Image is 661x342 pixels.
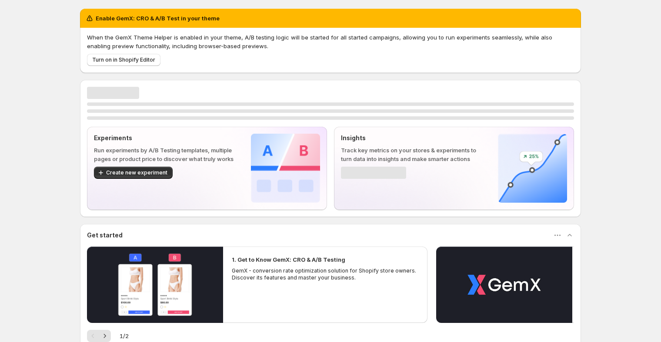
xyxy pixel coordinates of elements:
[96,14,220,23] h2: Enable GemX: CRO & A/B Test in your theme
[94,134,237,142] p: Experiments
[498,134,567,203] img: Insights
[99,330,111,342] button: Next
[120,332,129,340] span: 1 / 2
[232,267,419,281] p: GemX - conversion rate optimization solution for Shopify store owners. Discover its features and ...
[106,169,167,176] span: Create new experiment
[94,167,173,179] button: Create new experiment
[436,247,572,323] button: Play video
[87,247,223,323] button: Play video
[87,33,574,50] p: When the GemX Theme Helper is enabled in your theme, A/B testing logic will be started for all st...
[87,54,160,66] button: Turn on in Shopify Editor
[87,231,123,240] h3: Get started
[87,330,111,342] nav: Pagination
[341,134,484,142] p: Insights
[251,134,320,203] img: Experiments
[92,56,155,63] span: Turn on in Shopify Editor
[94,146,237,163] p: Run experiments by A/B Testing templates, multiple pages or product price to discover what truly ...
[232,255,345,264] h2: 1. Get to Know GemX: CRO & A/B Testing
[341,146,484,163] p: Track key metrics on your stores & experiments to turn data into insights and make smarter actions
